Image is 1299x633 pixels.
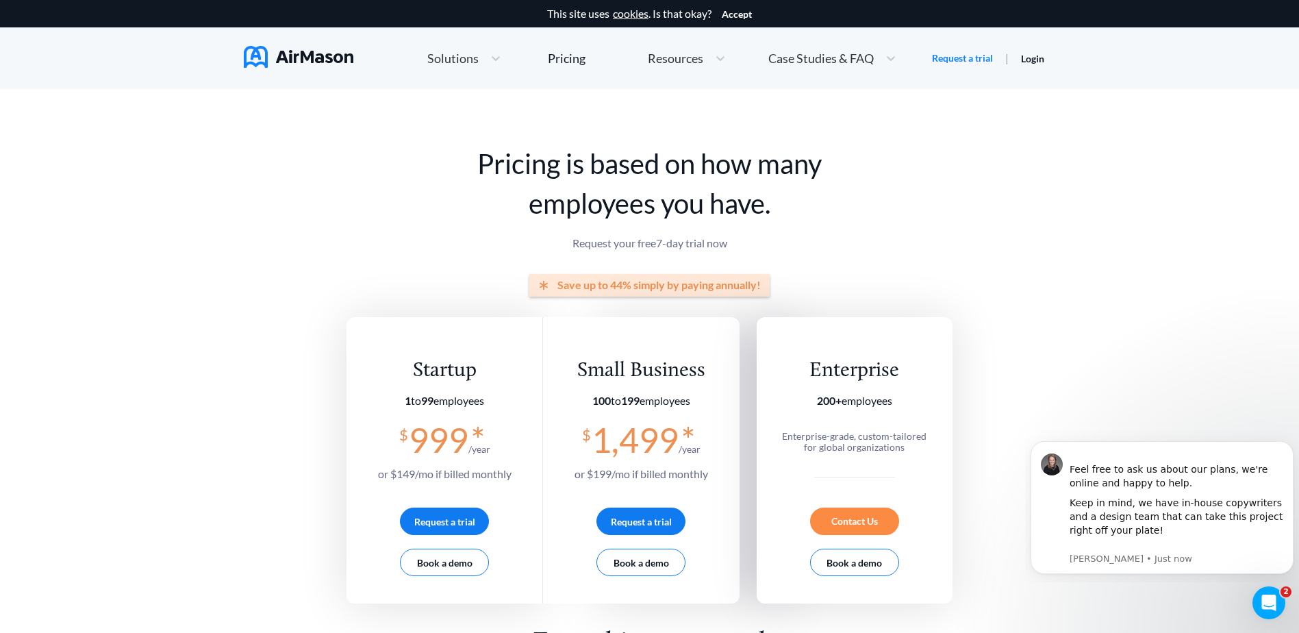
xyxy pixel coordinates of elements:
[405,394,433,407] span: to
[378,467,512,480] span: or $ 149 /mo if billed monthly
[378,395,512,407] section: employees
[405,394,411,407] b: 1
[1252,586,1285,619] iframe: Intercom live chat
[548,52,585,64] div: Pricing
[1021,53,1044,64] a: Login
[244,46,353,68] img: AirMason Logo
[621,394,640,407] b: 199
[810,549,899,576] button: Book a demo
[782,430,926,453] span: Enterprise-grade, custom-tailored for global organizations
[575,395,708,407] section: employees
[346,144,953,223] h1: Pricing is based on how many employees you have.
[592,394,640,407] span: to
[399,421,408,443] span: $
[722,9,752,20] button: Accept cookies
[775,358,933,384] div: Enterprise
[575,358,708,384] div: Small Business
[768,52,874,64] span: Case Studies & FAQ
[1025,429,1299,582] iframe: Intercom notifications message
[378,358,512,384] div: Startup
[817,394,842,407] b: 200+
[592,394,611,407] b: 100
[421,394,433,407] b: 99
[409,419,468,460] span: 999
[427,52,479,64] span: Solutions
[548,46,585,71] a: Pricing
[775,395,933,407] section: employees
[810,508,899,535] div: Contact Us
[346,237,953,249] p: Request your free 7 -day trial now
[400,549,489,576] button: Book a demo
[932,51,993,65] a: Request a trial
[596,508,685,535] button: Request a trial
[613,8,648,20] a: cookies
[582,421,591,443] span: $
[1005,51,1009,64] span: |
[648,52,703,64] span: Resources
[592,419,679,460] span: 1,499
[557,279,761,291] span: Save up to 44% simply by paying annually!
[1281,586,1291,597] span: 2
[575,467,708,480] span: or $ 199 /mo if billed monthly
[596,549,685,576] button: Book a demo
[400,508,489,535] button: Request a trial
